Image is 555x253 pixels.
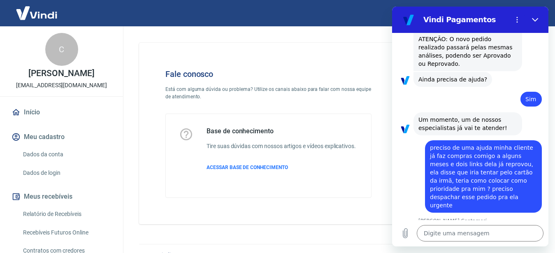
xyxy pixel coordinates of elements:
a: Recebíveis Futuros Online [20,224,113,241]
a: Dados de login [20,165,113,181]
button: Sair [516,6,545,21]
div: C [45,33,78,66]
p: [EMAIL_ADDRESS][DOMAIN_NAME] [16,81,107,90]
p: [PERSON_NAME] [28,69,94,78]
iframe: Janela de mensagens [392,7,548,246]
h4: Fale conosco [165,69,372,79]
a: Início [10,103,113,121]
a: Relatório de Recebíveis [20,206,113,223]
h5: Base de conhecimento [207,127,356,135]
button: Meu cadastro [10,128,113,146]
span: ACESSAR BASE DE CONHECIMENTO [207,165,288,170]
a: ACESSAR BASE DE CONHECIMENTO [207,164,356,171]
h6: Tire suas dúvidas com nossos artigos e vídeos explicativos. [207,142,356,151]
img: Fale conosco [391,56,516,166]
button: Meus recebíveis [10,188,113,206]
img: Vindi [10,0,63,26]
p: Está com alguma dúvida ou problema? Utilize os canais abaixo para falar com nossa equipe de atend... [165,86,372,100]
a: Dados da conta [20,146,113,163]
